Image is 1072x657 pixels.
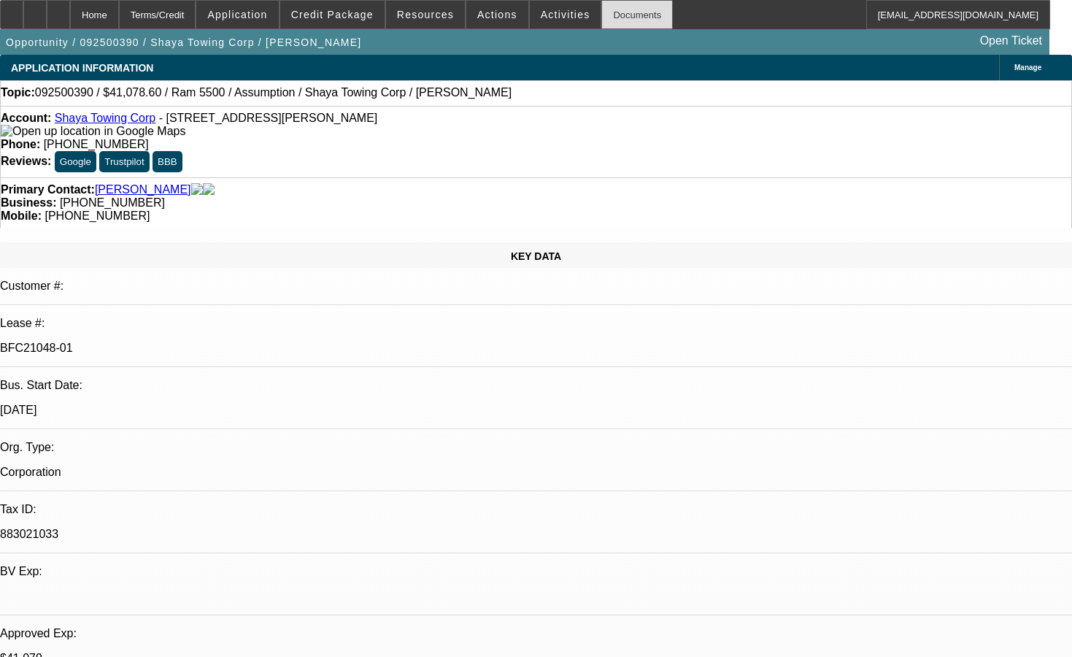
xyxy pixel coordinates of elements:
span: - [STREET_ADDRESS][PERSON_NAME] [159,112,378,124]
span: Opportunity / 092500390 / Shaya Towing Corp / [PERSON_NAME] [6,36,362,48]
span: Actions [477,9,517,20]
span: APPLICATION INFORMATION [11,62,153,74]
button: BBB [153,151,182,172]
span: [PHONE_NUMBER] [60,196,165,209]
span: 092500390 / $41,078.60 / Ram 5500 / Assumption / Shaya Towing Corp / [PERSON_NAME] [35,86,512,99]
span: [PHONE_NUMBER] [44,138,149,150]
button: Resources [386,1,465,28]
span: Manage [1014,64,1041,72]
span: KEY DATA [511,250,561,262]
strong: Phone: [1,138,40,150]
img: linkedin-icon.png [203,183,215,196]
a: Open Ticket [974,28,1048,53]
button: Activities [530,1,601,28]
span: Credit Package [291,9,374,20]
button: Google [55,151,96,172]
button: Trustpilot [99,151,149,172]
a: View Google Maps [1,125,185,137]
span: Resources [397,9,454,20]
strong: Business: [1,196,56,209]
strong: Primary Contact: [1,183,95,196]
strong: Mobile: [1,210,42,222]
a: Shaya Towing Corp [55,112,155,124]
button: Application [196,1,278,28]
strong: Reviews: [1,155,51,167]
span: Application [207,9,267,20]
span: [PHONE_NUMBER] [45,210,150,222]
img: Open up location in Google Maps [1,125,185,138]
strong: Topic: [1,86,35,99]
button: Actions [466,1,528,28]
img: facebook-icon.png [191,183,203,196]
a: [PERSON_NAME] [95,183,191,196]
strong: Account: [1,112,51,124]
span: Activities [541,9,590,20]
button: Credit Package [280,1,385,28]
